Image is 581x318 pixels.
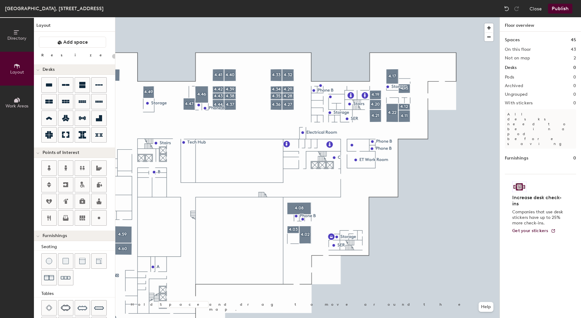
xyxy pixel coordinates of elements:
[10,70,24,75] span: Layout
[75,300,90,316] button: Eight seat table
[41,270,57,285] button: Couch (x2)
[504,6,510,12] img: Undo
[512,195,565,207] h4: Increase desk check-ins
[34,22,115,32] h1: Layout
[41,244,115,250] div: Seating
[573,75,576,80] h2: 0
[63,258,69,264] img: Cushion
[5,5,104,12] div: [GEOGRAPHIC_DATA], [STREET_ADDRESS]
[43,150,79,155] span: Points of Interest
[573,64,576,71] h1: 0
[529,4,542,14] button: Close
[46,305,52,311] img: Four seat table
[505,47,531,52] h2: On this floor
[479,302,493,312] button: Help
[46,258,52,264] img: Stool
[96,258,102,264] img: Couch (corner)
[512,228,548,233] span: Get your stickers
[512,228,556,234] a: Get your stickers
[63,39,88,45] span: Add space
[41,300,57,316] button: Four seat table
[505,83,523,88] h2: Archived
[41,290,115,297] div: Tables
[43,67,55,72] span: Desks
[573,92,576,97] h2: 0
[58,300,73,316] button: Six seat table
[41,53,109,58] div: Resize
[512,209,565,226] p: Companies that use desk stickers have up to 25% more check-ins.
[574,56,576,61] h2: 2
[573,155,576,162] h1: 0
[94,303,104,313] img: Ten seat table
[505,92,528,97] h2: Ungrouped
[91,253,107,269] button: Couch (corner)
[571,37,576,43] h1: 45
[39,37,106,48] button: Add space
[505,155,528,162] h1: Furnishings
[505,37,520,43] h1: Spaces
[571,47,576,52] h2: 43
[58,270,73,285] button: Couch (x3)
[61,305,71,311] img: Six seat table
[77,303,87,313] img: Eight seat table
[7,36,27,41] span: Directory
[505,56,530,61] h2: Not on map
[505,101,533,106] h2: With stickers
[43,233,67,238] span: Furnishings
[505,64,517,71] h1: Desks
[573,101,576,106] h2: 0
[548,4,572,14] button: Publish
[79,258,85,264] img: Couch (middle)
[58,253,73,269] button: Cushion
[44,273,54,283] img: Couch (x2)
[41,253,57,269] button: Stool
[91,300,107,316] button: Ten seat table
[513,6,520,12] img: Redo
[75,253,90,269] button: Couch (middle)
[573,83,576,88] h2: 0
[505,109,576,149] p: All desks need to be in a pod before saving
[6,103,28,109] span: Work Areas
[512,182,526,192] img: Sticker logo
[505,75,514,80] h2: Pods
[500,17,581,32] h1: Floor overview
[61,273,71,283] img: Couch (x3)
